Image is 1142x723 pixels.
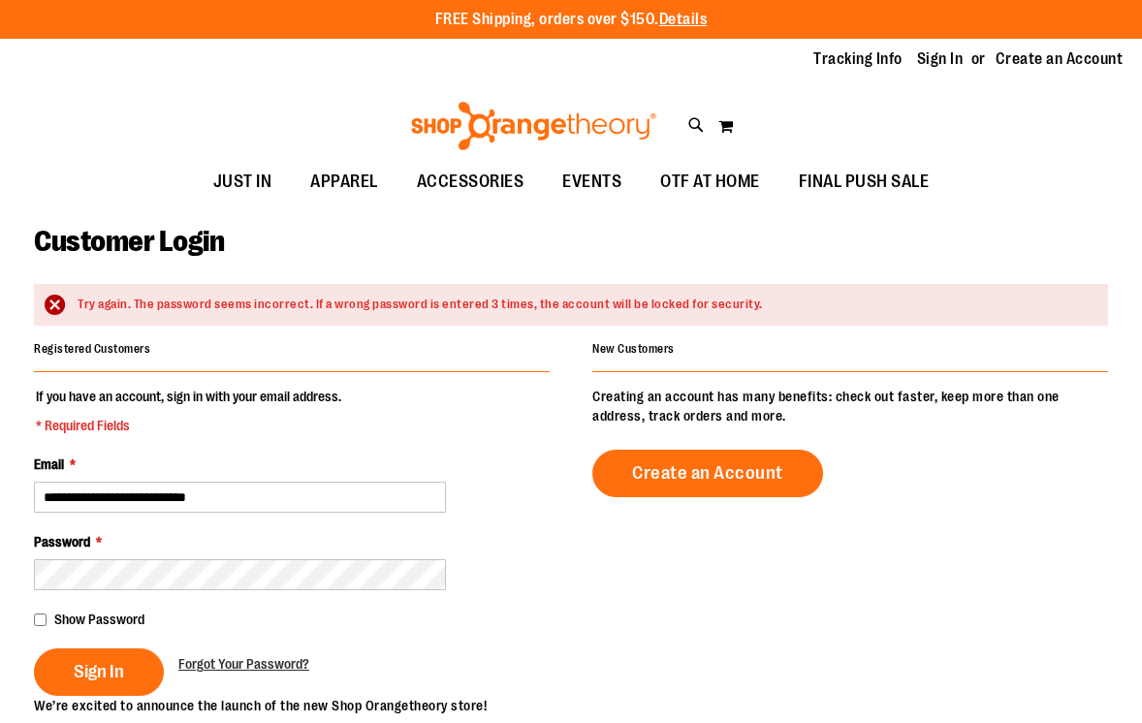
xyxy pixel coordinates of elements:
span: JUST IN [213,160,272,204]
span: APPAREL [310,160,378,204]
legend: If you have an account, sign in with your email address. [34,387,343,435]
p: We’re excited to announce the launch of the new Shop Orangetheory store! [34,696,571,715]
span: Email [34,456,64,472]
a: Create an Account [592,450,823,497]
strong: Registered Customers [34,342,150,356]
img: Shop Orangetheory [408,102,659,150]
a: ACCESSORIES [397,160,544,204]
a: Create an Account [996,48,1124,70]
p: FREE Shipping, orders over $150. [435,9,708,31]
a: APPAREL [291,160,397,204]
a: Forgot Your Password? [178,654,309,674]
a: JUST IN [194,160,292,204]
span: EVENTS [562,160,621,204]
span: Show Password [54,612,144,627]
div: Try again. The password seems incorrect. If a wrong password is entered 3 times, the account will... [78,296,1089,314]
span: ACCESSORIES [417,160,524,204]
span: Password [34,534,90,550]
a: EVENTS [543,160,641,204]
a: Tracking Info [813,48,903,70]
span: OTF AT HOME [660,160,760,204]
p: Creating an account has many benefits: check out faster, keep more than one address, track orders... [592,387,1108,425]
a: Details [659,11,708,28]
span: Customer Login [34,225,224,258]
span: Forgot Your Password? [178,656,309,672]
a: Sign In [917,48,964,70]
a: FINAL PUSH SALE [779,160,949,204]
span: Create an Account [632,462,783,484]
strong: New Customers [592,342,675,356]
a: OTF AT HOME [641,160,779,204]
button: Sign In [34,648,164,696]
span: FINAL PUSH SALE [799,160,930,204]
span: Sign In [74,661,124,682]
span: * Required Fields [36,416,341,435]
